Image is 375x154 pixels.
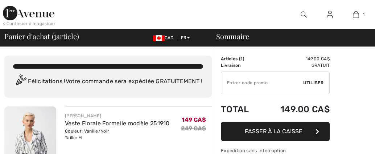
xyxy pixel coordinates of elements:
[221,56,260,62] td: Articles ( )
[54,31,56,40] span: 1
[327,10,333,19] img: Mes infos
[260,62,330,69] td: Gratuit
[3,20,55,27] div: < Continuer à magasiner
[182,116,206,123] span: 149 CA$
[245,128,302,135] span: Passer à la caisse
[221,147,330,154] div: Expédition sans interruption
[303,80,324,86] span: Utiliser
[153,35,177,40] span: CAD
[181,125,206,132] s: 249 CA$
[353,10,359,19] img: Mon panier
[260,97,330,122] td: 149.00 CA$
[260,56,330,62] td: 149.00 CA$
[207,33,371,40] div: Sommaire
[13,74,203,89] div: Félicitations ! Votre commande sera expédiée GRATUITEMENT !
[65,128,170,141] div: Couleur: Vanille/Noir Taille: M
[343,10,369,19] a: 1
[65,113,170,119] div: [PERSON_NAME]
[221,122,330,141] button: Passer à la caisse
[301,10,307,19] img: recherche
[4,33,79,40] span: Panier d'achat ( article)
[221,72,303,94] input: Code promo
[181,35,190,40] span: FR
[13,74,28,89] img: Congratulation2.svg
[153,35,165,41] img: Canadian Dollar
[363,11,364,18] span: 1
[240,56,243,61] span: 1
[221,97,260,122] td: Total
[65,120,170,127] a: Veste Florale Formelle modèle 251910
[3,6,54,20] img: 1ère Avenue
[321,10,339,19] a: Se connecter
[221,62,260,69] td: Livraison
